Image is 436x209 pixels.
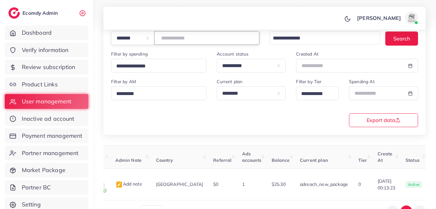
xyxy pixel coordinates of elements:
label: Filter by AM [111,78,136,85]
label: Filter by spending [111,51,148,57]
a: [PERSON_NAME]avatar [353,12,421,24]
span: adreach_new_package [300,181,348,187]
span: Review subscription [22,63,75,71]
a: Payment management [5,128,88,143]
span: Payment management [22,132,83,140]
button: Export data [349,113,418,127]
span: Admin Note [115,157,142,163]
input: Search for option [114,61,198,71]
span: Market Package [22,166,65,174]
span: $25.30 [272,181,286,187]
span: Balance [272,157,290,163]
a: logoEcomdy Admin [8,7,59,19]
span: 1 [242,181,245,187]
label: Account status [217,51,249,57]
span: Add note [115,181,142,187]
span: User management [22,97,71,106]
label: Created At [296,51,318,57]
span: Current plan [300,157,328,163]
span: 0 [358,181,361,187]
a: User management [5,94,88,109]
span: Ads accounts [242,151,261,163]
img: logo [8,7,20,19]
a: Partner BC [5,180,88,195]
input: Search for option [114,89,198,99]
img: 9CAL8B2pu8EFxCJHYAAAAldEVYdGRhdGU6Y3JlYXRlADIwMjItMTItMDlUMDQ6NTg6MzkrMDA6MDBXSlgLAAAAJXRFWHRkYXR... [102,188,107,193]
h2: Ecomdy Admin [22,10,59,16]
label: Current plan [217,78,242,85]
input: Search for option [271,33,372,43]
span: Product Links [22,80,58,89]
a: Review subscription [5,60,88,74]
input: Search for option [299,89,330,99]
span: [GEOGRAPHIC_DATA] [156,181,203,187]
span: Status [405,157,420,163]
p: [PERSON_NAME] [357,14,401,22]
span: Export data [367,118,400,123]
span: Verify information [22,46,69,54]
button: Search [385,31,418,45]
div: Search for option [111,59,206,73]
span: Dashboard [22,29,52,37]
span: active [405,181,422,188]
span: Country [156,157,173,163]
span: Tier [358,157,367,163]
img: avatar [405,12,418,24]
span: Inactive ad account [22,115,74,123]
span: Partner management [22,149,79,157]
a: Verify information [5,43,88,57]
a: Inactive ad account [5,111,88,126]
span: Setting [22,200,41,209]
a: Partner management [5,146,88,161]
span: $0 [213,181,218,187]
div: Search for option [111,86,206,100]
a: Market Package [5,163,88,178]
span: Partner BC [22,183,51,192]
span: [DATE] 00:13:23 [378,178,395,191]
span: Create At [378,151,393,163]
img: admin_note.cdd0b510.svg [115,181,123,188]
a: Dashboard [5,25,88,40]
label: Spending At [349,78,375,85]
span: Referral [213,157,231,163]
div: Search for option [296,86,339,100]
label: Filter by Tier [296,78,321,85]
a: Product Links [5,77,88,92]
div: Search for option [270,31,380,45]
